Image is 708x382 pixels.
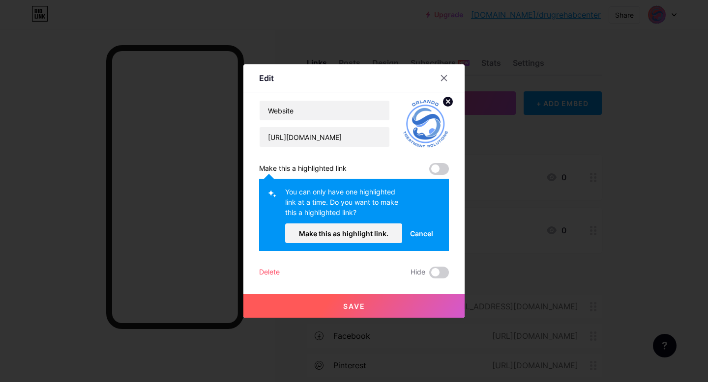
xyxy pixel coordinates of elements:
[402,100,449,147] img: link_thumbnail
[260,101,389,120] input: Title
[260,127,389,147] input: URL
[402,223,441,243] button: Cancel
[411,267,425,278] span: Hide
[299,229,388,238] span: Make this as highlight link.
[259,163,347,175] div: Make this a highlighted link
[410,228,433,239] span: Cancel
[285,223,402,243] button: Make this as highlight link.
[259,72,274,84] div: Edit
[285,187,402,223] div: You can only have one highlighted link at a time. Do you want to make this a highlighted link?
[259,267,280,278] div: Delete
[243,294,465,318] button: Save
[343,302,365,310] span: Save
